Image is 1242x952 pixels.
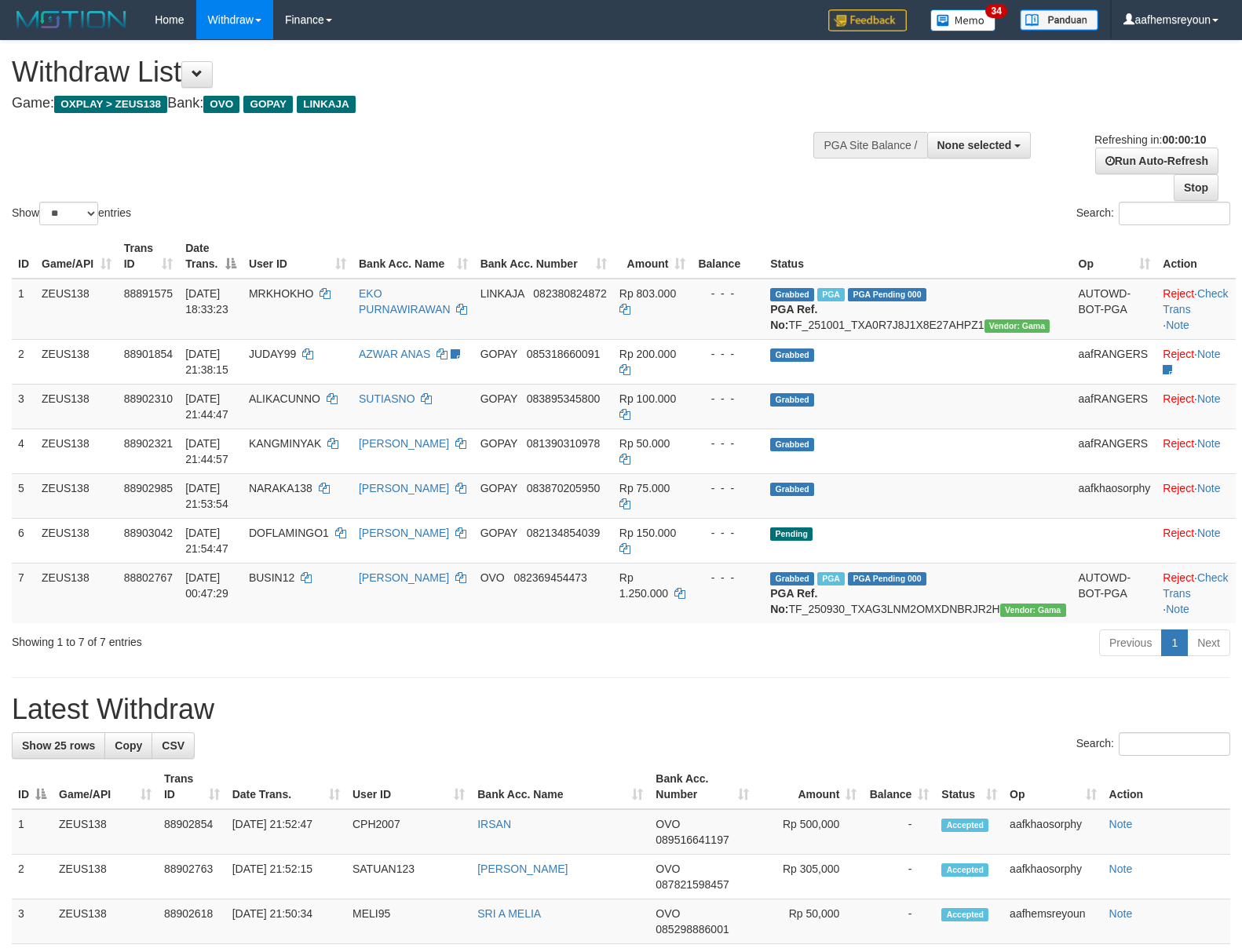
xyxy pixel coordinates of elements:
[817,288,845,301] span: Marked by aafpengsreynich
[158,809,226,855] td: 88902854
[770,288,814,301] span: Grabbed
[35,518,118,563] td: ZEUS138
[124,482,173,494] span: 88902985
[474,234,613,279] th: Bank Acc. Number: activate to sort column ascending
[54,96,167,113] span: OXPLAY > ZEUS138
[619,437,670,450] span: Rp 50.000
[656,907,680,920] span: OVO
[477,907,541,920] a: SRI A MELIA
[297,96,356,113] span: LINKAJA
[158,855,226,899] td: 88902763
[828,9,907,31] img: Feedback.jpg
[619,287,676,300] span: Rp 803.000
[1197,437,1221,450] a: Note
[656,818,680,830] span: OVO
[613,234,692,279] th: Amount: activate to sort column ascending
[249,571,294,584] span: BUSIN12
[619,482,670,494] span: Rp 75.000
[226,809,346,855] td: [DATE] 21:52:47
[1003,899,1103,944] td: aafhemsreyoun
[359,348,430,360] a: AZWAR ANAS
[527,348,600,360] span: Copy 085318660091 to clipboard
[124,392,173,405] span: 88902310
[935,764,1003,809] th: Status: activate to sort column ascending
[755,764,863,809] th: Amount: activate to sort column ascending
[185,482,228,510] span: [DATE] 21:53:54
[226,899,346,944] td: [DATE] 21:50:34
[243,96,293,113] span: GOPAY
[1119,202,1230,225] input: Search:
[698,346,758,362] div: - - -
[692,234,764,279] th: Balance
[22,739,95,752] span: Show 25 rows
[39,202,98,225] select: Showentries
[480,287,524,300] span: LINKAJA
[1072,234,1157,279] th: Op: activate to sort column ascending
[1163,287,1228,316] a: Check Trans
[185,392,228,421] span: [DATE] 21:44:47
[249,527,329,539] span: DOFLAMINGO1
[12,57,813,88] h1: Withdraw List
[477,818,511,830] a: IRSAN
[1076,202,1230,225] label: Search:
[185,348,228,376] span: [DATE] 21:38:15
[12,899,53,944] td: 3
[770,393,814,407] span: Grabbed
[12,96,813,111] h4: Game: Bank:
[656,833,729,846] span: Copy 089516641197 to clipboard
[480,527,517,539] span: GOPAY
[185,437,228,465] span: [DATE] 21:44:57
[770,572,814,585] span: Grabbed
[527,527,600,539] span: Copy 082134854039 to clipboard
[249,482,312,494] span: NARAKA138
[1163,482,1194,494] a: Reject
[1103,764,1230,809] th: Action
[527,437,600,450] span: Copy 081390310978 to clipboard
[124,571,173,584] span: 88802767
[359,287,451,316] a: EKO PURNAWIRAWAN
[863,764,935,809] th: Balance: activate to sort column ascending
[770,303,817,331] b: PGA Ref. No:
[764,234,1072,279] th: Status
[158,899,226,944] td: 88902618
[698,391,758,407] div: - - -
[359,392,415,405] a: SUTIASNO
[770,438,814,451] span: Grabbed
[755,855,863,899] td: Rp 305,000
[53,809,158,855] td: ZEUS138
[115,739,142,752] span: Copy
[12,628,506,650] div: Showing 1 to 7 of 7 entries
[1072,339,1157,384] td: aafRANGERS
[1072,429,1157,473] td: aafRANGERS
[1161,629,1188,656] a: 1
[755,809,863,855] td: Rp 500,000
[698,286,758,301] div: - - -
[346,764,471,809] th: User ID: activate to sort column ascending
[619,571,668,600] span: Rp 1.250.000
[359,437,449,450] a: [PERSON_NAME]
[863,809,935,855] td: -
[35,279,118,340] td: ZEUS138
[533,287,606,300] span: Copy 082380824872 to clipboard
[12,8,131,31] img: MOTION_logo.png
[941,819,988,832] span: Accepted
[1163,348,1194,360] a: Reject
[35,563,118,623] td: ZEUS138
[1156,279,1236,340] td: · ·
[1187,629,1230,656] a: Next
[12,694,1230,725] h1: Latest Withdraw
[346,899,471,944] td: MELI95
[53,764,158,809] th: Game/API: activate to sort column ascending
[937,139,1012,151] span: None selected
[698,570,758,585] div: - - -
[863,855,935,899] td: -
[359,482,449,494] a: [PERSON_NAME]
[1003,855,1103,899] td: aafkhaosorphy
[35,473,118,518] td: ZEUS138
[848,572,926,585] span: PGA Pending
[185,571,228,600] span: [DATE] 00:47:29
[817,572,845,585] span: Marked by aafsreyleap
[162,739,184,752] span: CSV
[1163,527,1194,539] a: Reject
[480,348,517,360] span: GOPAY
